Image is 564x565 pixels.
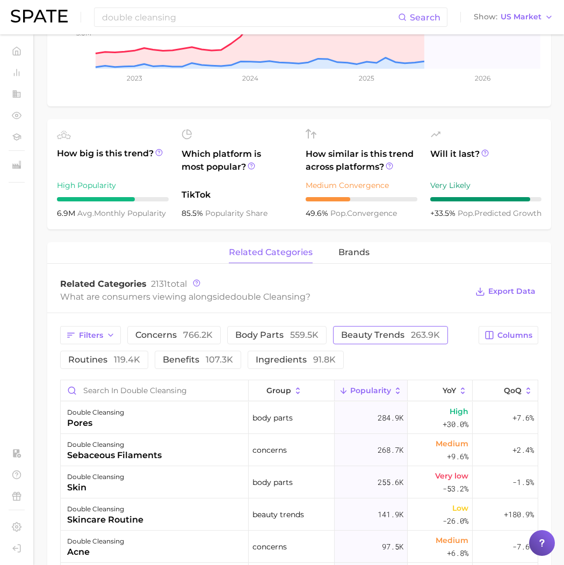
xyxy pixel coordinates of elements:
tspan: 2023 [127,74,142,82]
div: double cleansing [67,470,124,483]
span: body parts [235,331,319,339]
div: sebaceous filaments [67,449,162,462]
div: 9 / 10 [430,197,542,201]
span: Low [452,502,468,515]
abbr: average [77,208,94,218]
span: Search [410,12,440,23]
button: double cleansingskincare routinebeauty trends141.9kLow-26.0%+180.9% [61,498,538,531]
div: What are consumers viewing alongside ? [60,289,467,304]
span: concerns [252,540,287,553]
div: 4 / 10 [306,197,417,201]
span: Related Categories [60,279,147,289]
span: High [450,405,468,418]
span: double cleansing [230,292,306,302]
span: How similar is this trend across platforms? [306,148,417,173]
div: double cleansing [67,535,124,548]
span: 284.9k [378,411,403,424]
a: Log out. Currently logged in with e-mail kerianne.adler@unilever.com. [9,540,25,556]
div: 7 / 10 [57,197,169,201]
span: Medium [436,534,468,547]
span: Columns [497,331,532,340]
tspan: 2026 [475,74,490,82]
button: YoY [408,380,473,401]
span: routines [68,356,140,364]
span: +7.6% [512,411,534,424]
span: QoQ [504,386,522,395]
div: pores [67,417,124,430]
span: concerns [252,444,287,457]
span: Medium [436,437,468,450]
span: concerns [135,331,213,339]
div: Medium Convergence [306,179,417,192]
span: related categories [229,248,313,257]
span: 255.6k [378,476,403,489]
div: double cleansing [67,503,143,516]
span: +33.5% [430,208,458,218]
button: double cleansingacneconcerns97.5kMedium+6.8%-7.6% [61,531,538,563]
div: double cleansing [67,438,162,451]
span: Very low [435,469,468,482]
span: +180.9% [504,508,534,521]
span: brands [338,248,370,257]
tspan: 2024 [242,74,258,82]
span: beauty trends [252,508,304,521]
span: +2.4% [512,444,534,457]
span: 107.3k [206,354,233,365]
span: beauty trends [341,331,440,339]
span: YoY [443,386,456,395]
span: Export Data [488,287,536,296]
span: 49.6% [306,208,330,218]
span: +30.0% [443,418,468,431]
span: 559.5k [290,330,319,340]
input: Search in double cleansing [61,380,248,401]
span: 85.5% [182,208,205,218]
button: double cleansingsebaceous filamentsconcerns268.7kMedium+9.6%+2.4% [61,434,538,466]
span: body parts [252,476,293,489]
span: +9.6% [447,450,468,463]
abbr: popularity index [458,208,474,218]
span: -53.2% [443,482,468,495]
button: group [249,380,335,401]
span: 141.9k [378,508,403,521]
span: Which platform is most popular? [182,148,293,183]
span: body parts [252,411,293,424]
button: Columns [479,326,538,344]
span: 6.9m [57,208,77,218]
span: group [266,386,291,395]
span: 766.2k [183,330,213,340]
span: 263.9k [411,330,440,340]
img: SPATE [11,10,68,23]
button: double cleansingporesbody parts284.9kHigh+30.0%+7.6% [61,402,538,434]
span: 97.5k [382,540,403,553]
span: predicted growth [458,208,541,218]
button: Popularity [335,380,408,401]
input: Search here for a brand, industry, or ingredient [101,8,398,26]
abbr: popularity index [330,208,347,218]
button: Filters [60,326,121,344]
button: double cleansingskinbody parts255.6kVery low-53.2%-1.5% [61,466,538,498]
span: US Market [501,14,541,20]
span: -1.5% [512,476,534,489]
button: QoQ [473,380,538,401]
div: acne [67,546,124,559]
span: -26.0% [443,515,468,527]
span: convergence [330,208,397,218]
span: 91.8k [313,354,336,365]
div: skin [67,481,124,494]
div: Very Likely [430,179,542,192]
span: benefits [163,356,233,364]
span: monthly popularity [77,208,166,218]
span: Will it last? [430,148,542,173]
tspan: 2025 [359,74,374,82]
span: Popularity [350,386,391,395]
span: Filters [79,331,103,340]
span: +6.8% [447,547,468,560]
span: 268.7k [378,444,403,457]
span: TikTok [182,189,293,201]
span: How big is this trend? [57,147,169,173]
span: -7.6% [512,540,534,553]
div: double cleansing [67,406,124,419]
span: popularity share [205,208,267,218]
span: total [151,279,187,289]
button: Export Data [473,284,538,299]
